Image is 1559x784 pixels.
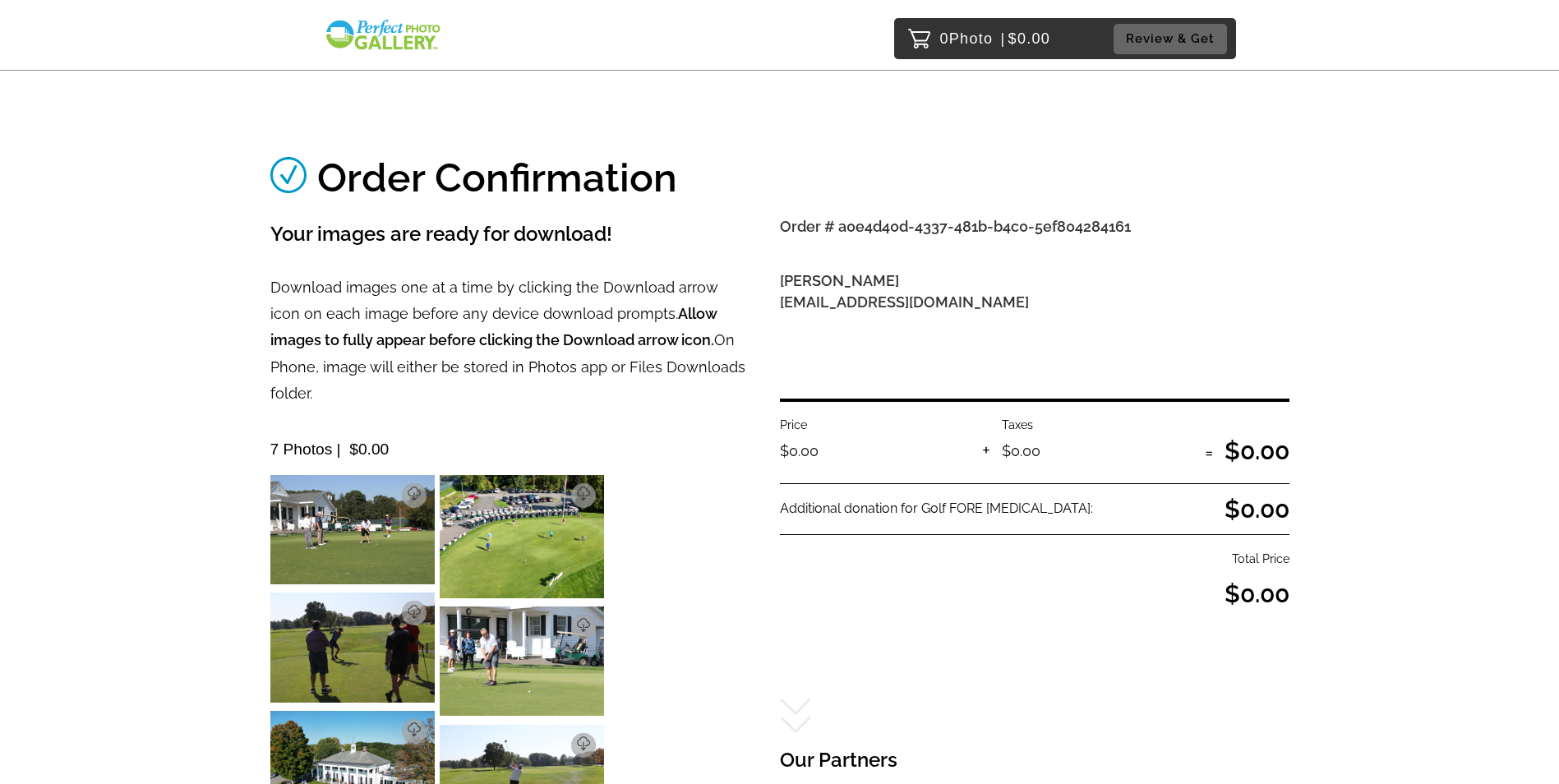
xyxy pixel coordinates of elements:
[270,440,390,458] small: 7 Photos | $0.00
[1137,494,1289,525] input: 0.00
[402,719,427,744] a: Download
[270,475,435,584] img: perfectgolf%2Fgfd2023%2Fgallery%2F1314%2FIMG_5433.JPG
[949,25,994,52] span: Photo
[780,292,1289,346] p: [EMAIL_ADDRESS][DOMAIN_NAME]
[780,742,1289,777] h2: Our Partners
[270,305,717,348] strong: Allow images to fully appear before clicking the Download arrow icon.
[780,438,819,464] p: $0.00
[780,417,807,431] small: Price
[571,733,596,758] a: Download
[1225,429,1289,473] p: $0.00
[1114,24,1227,54] button: Review & Get
[1001,30,1006,47] span: |
[270,216,750,251] h2: Your images are ready for download!
[571,615,596,639] a: Download
[571,483,596,508] a: Download
[1002,438,1040,464] p: $0.00
[784,572,1289,616] p: $0.00
[270,593,435,702] img: perfectgolf%2Fgfd2023%2Fgallery%2F1314%2FIMG_5449.JPG
[780,270,1289,292] p: [PERSON_NAME]
[440,475,604,598] img: perfectgolf%2Fgfd2023%2Fgallery%2F1314%2FDJI_0285.JPG
[1002,417,1033,431] small: Taxes
[780,216,1289,270] p: Order # a0e4d40d-4337-481b-b4c0-5ef804284161
[317,157,677,201] h1: Order Confirmation
[402,601,427,625] a: Download
[940,25,1051,52] p: 0 $0.00
[270,274,750,408] p: Download images one at a time by clicking the Download arrow icon on each image before any device...
[780,497,1137,521] p: Additional donation for Golf FORE [MEDICAL_DATA]:
[1114,24,1232,54] a: Review & Get
[1232,551,1289,565] small: Total Price
[440,606,604,716] img: perfectgolf%2Fgfd2023%2Fgallery%2F1314%2FIMG_5462.JPG
[402,483,427,508] a: Download
[324,18,442,52] img: Snapphound Logo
